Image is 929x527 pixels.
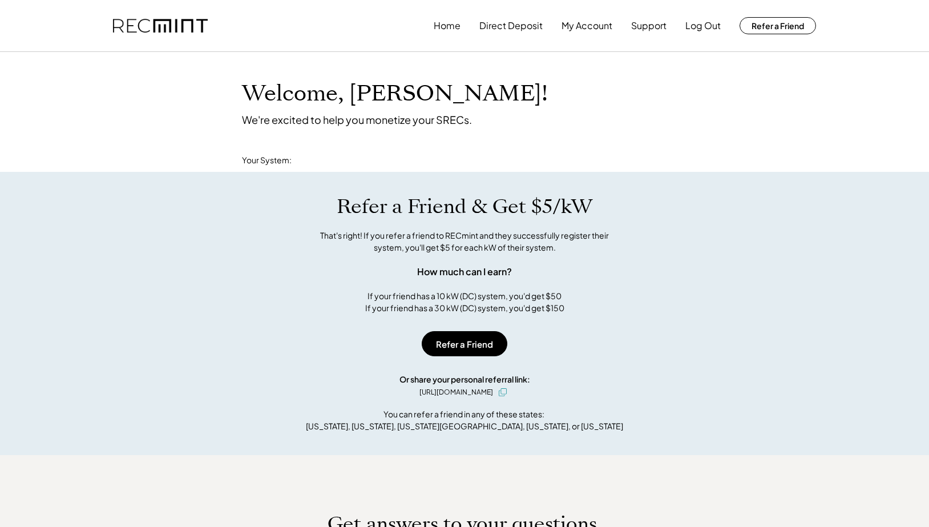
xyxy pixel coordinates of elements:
[113,19,208,33] img: recmint-logotype%403x.png
[242,113,472,126] div: We're excited to help you monetize your SRECs.
[337,195,592,219] h1: Refer a Friend & Get $5/kW
[685,14,721,37] button: Log Out
[242,155,292,166] div: Your System:
[740,17,816,34] button: Refer a Friend
[434,14,461,37] button: Home
[479,14,543,37] button: Direct Deposit
[562,14,612,37] button: My Account
[306,408,623,432] div: You can refer a friend in any of these states: [US_STATE], [US_STATE], [US_STATE][GEOGRAPHIC_DATA...
[417,265,512,279] div: How much can I earn?
[496,385,510,399] button: click to copy
[419,387,493,397] div: [URL][DOMAIN_NAME]
[308,230,621,254] div: That's right! If you refer a friend to RECmint and they successfully register their system, you'l...
[422,331,507,356] button: Refer a Friend
[242,81,548,107] h1: Welcome, [PERSON_NAME]!
[631,14,667,37] button: Support
[399,373,530,385] div: Or share your personal referral link:
[365,290,564,314] div: If your friend has a 10 kW (DC) system, you'd get $50 If your friend has a 30 kW (DC) system, you...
